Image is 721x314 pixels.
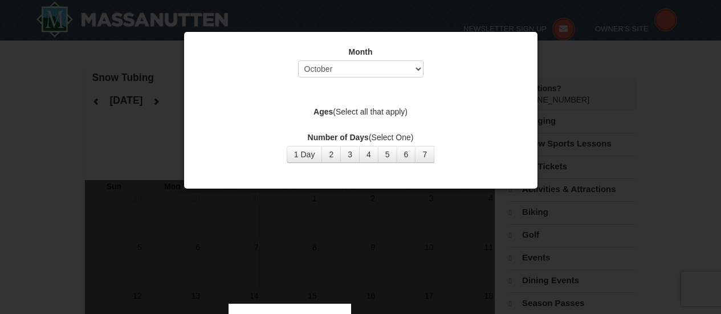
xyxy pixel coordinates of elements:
strong: Ages [313,107,333,116]
strong: Number of Days [308,133,369,142]
button: 6 [397,146,416,163]
strong: Month [349,47,373,56]
button: 5 [378,146,397,163]
button: 3 [340,146,360,163]
label: (Select all that apply) [198,106,523,117]
button: 4 [359,146,378,163]
button: 2 [321,146,341,163]
button: 1 Day [287,146,323,163]
button: 7 [415,146,434,163]
label: (Select One) [198,132,523,143]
